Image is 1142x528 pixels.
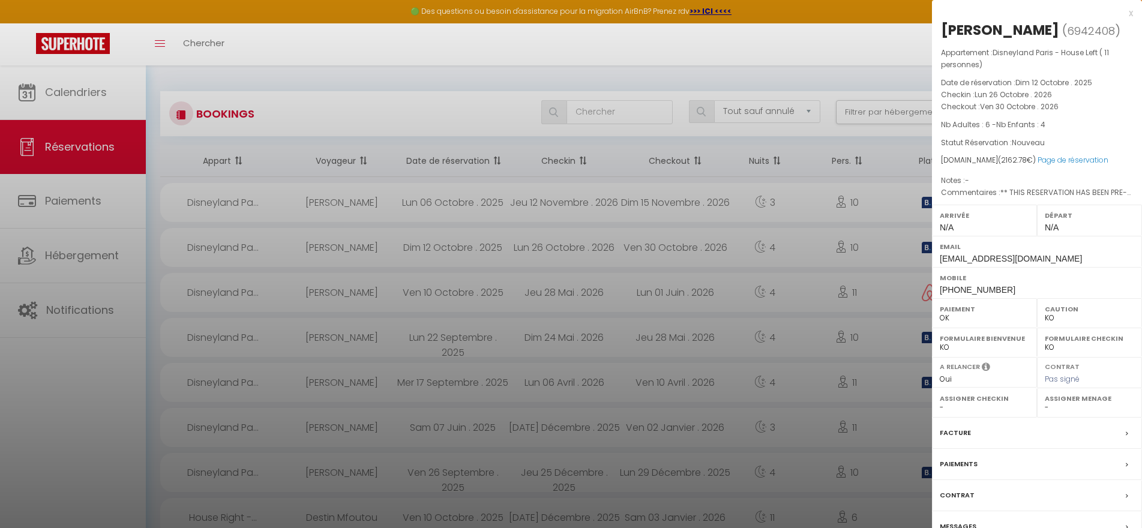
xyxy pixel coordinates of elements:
[940,272,1134,284] label: Mobile
[1045,209,1134,221] label: Départ
[941,20,1059,40] div: [PERSON_NAME]
[940,223,954,232] span: N/A
[940,241,1134,253] label: Email
[1045,392,1134,404] label: Assigner Menage
[1012,137,1045,148] span: Nouveau
[941,119,1045,130] span: Nb Adultes : 6 -
[940,362,980,372] label: A relancer
[940,392,1029,404] label: Assigner Checkin
[998,155,1036,165] span: ( €)
[940,489,975,502] label: Contrat
[1045,362,1080,370] label: Contrat
[1067,23,1115,38] span: 6942408
[1045,332,1134,344] label: Formulaire Checkin
[982,362,990,375] i: Sélectionner OUI si vous souhaiter envoyer les séquences de messages post-checkout
[940,303,1029,315] label: Paiement
[940,285,1015,295] span: [PHONE_NUMBER]
[965,175,969,185] span: -
[941,89,1133,101] p: Checkin :
[941,155,1133,166] div: [DOMAIN_NAME]
[1062,22,1120,39] span: ( )
[1001,155,1027,165] span: 2162.78
[1045,303,1134,315] label: Caution
[996,119,1045,130] span: Nb Enfants : 4
[940,332,1029,344] label: Formulaire Bienvenue
[1038,155,1108,165] a: Page de réservation
[941,137,1133,149] p: Statut Réservation :
[941,175,1133,187] p: Notes :
[941,77,1133,89] p: Date de réservation :
[932,6,1133,20] div: x
[940,209,1029,221] label: Arrivée
[1045,223,1059,232] span: N/A
[941,101,1133,113] p: Checkout :
[941,47,1109,70] span: Disneyland Paris - House Left ( 11 personnes)
[940,427,971,439] label: Facture
[1015,77,1092,88] span: Dim 12 Octobre . 2025
[941,187,1133,199] p: Commentaires :
[975,89,1052,100] span: Lun 26 Octobre . 2026
[1045,374,1080,384] span: Pas signé
[940,254,1082,263] span: [EMAIL_ADDRESS][DOMAIN_NAME]
[980,101,1059,112] span: Ven 30 Octobre . 2026
[940,458,978,470] label: Paiements
[941,47,1133,71] p: Appartement :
